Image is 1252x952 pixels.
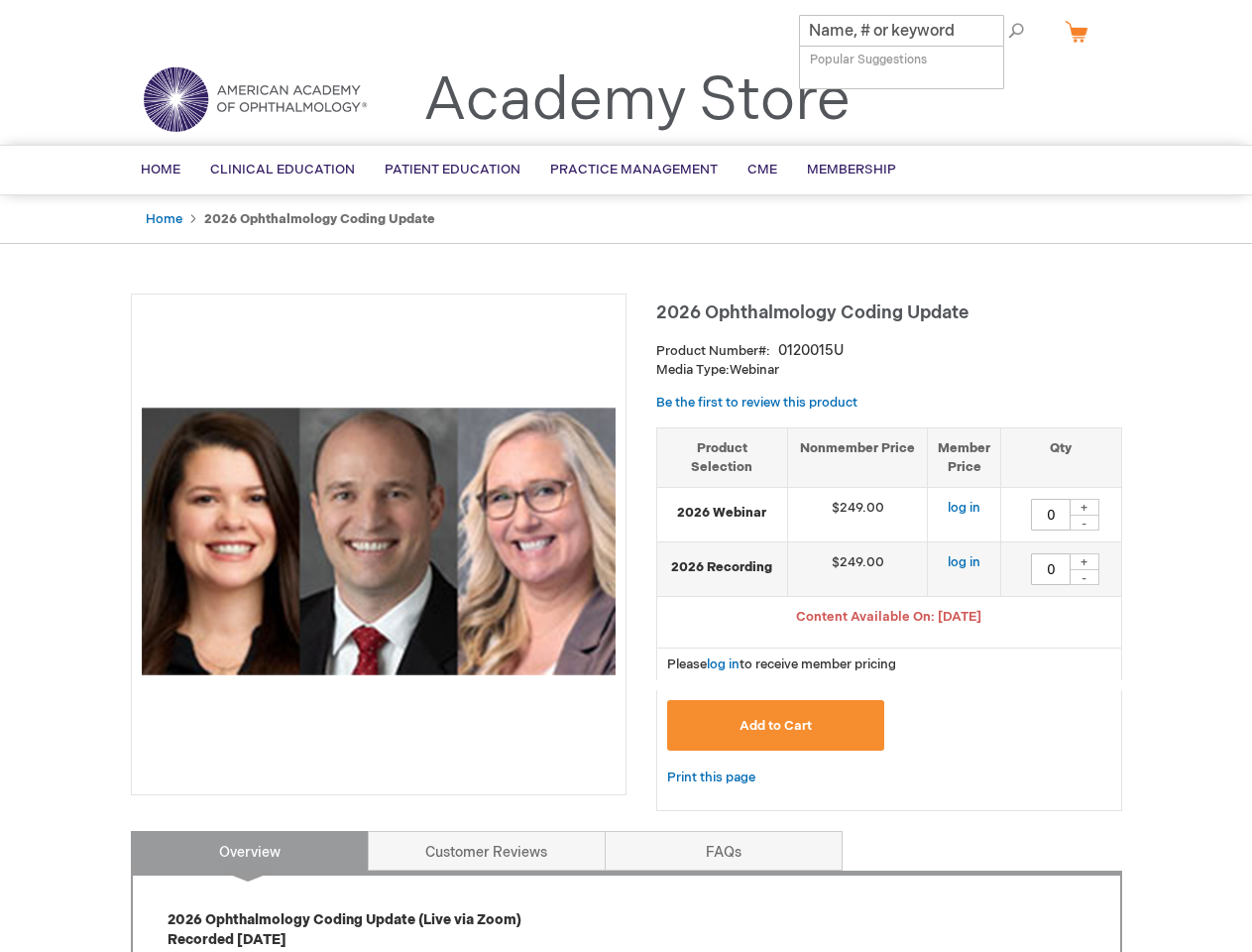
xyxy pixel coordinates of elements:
a: Customer Reviews [368,831,606,871]
span: Practice Management [550,162,718,178]
span: Patient Education [385,162,520,178]
a: FAQs [605,831,843,871]
strong: Media Type: [656,362,730,378]
td: $249.00 [788,488,928,542]
span: Membership [807,162,896,178]
span: Content Available On: [DATE] [796,609,981,625]
span: Popular Suggestions [810,53,927,67]
a: Be the first to review this product [656,395,857,411]
div: + [1070,499,1099,516]
th: Member Price [928,427,1001,487]
strong: 2026 Ophthalmology Coding Update [204,211,435,227]
a: Home [146,211,182,227]
div: - [1070,515,1099,531]
span: Search [958,10,1033,50]
div: 0120015U [778,341,844,361]
span: Home [141,162,180,178]
span: Add to Cart [740,718,812,734]
input: Qty [1031,553,1071,585]
button: Add to Cart [667,700,885,751]
span: Clinical Education [210,162,355,178]
a: log in [707,656,740,672]
div: - [1070,569,1099,585]
a: Overview [131,831,369,871]
a: Print this page [667,766,755,790]
th: Nonmember Price [788,427,928,487]
span: 2026 Ophthalmology Coding Update [656,302,968,323]
span: Please to receive member pricing [667,656,896,672]
th: Product Selection [657,427,788,487]
strong: 2026 Webinar [667,504,778,523]
strong: 2026 Recording [667,558,778,577]
div: + [1070,553,1099,570]
a: log in [948,554,980,570]
p: Webinar [656,361,1122,380]
a: Academy Store [423,65,851,137]
img: 2026 Ophthalmology Coding Update [142,304,616,778]
td: $249.00 [788,542,928,597]
input: Qty [1031,499,1071,531]
a: log in [948,500,980,516]
strong: Product Number [656,343,770,359]
th: Qty [1001,427,1121,487]
span: CME [747,162,777,178]
input: Name, # or keyword [799,15,1004,47]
